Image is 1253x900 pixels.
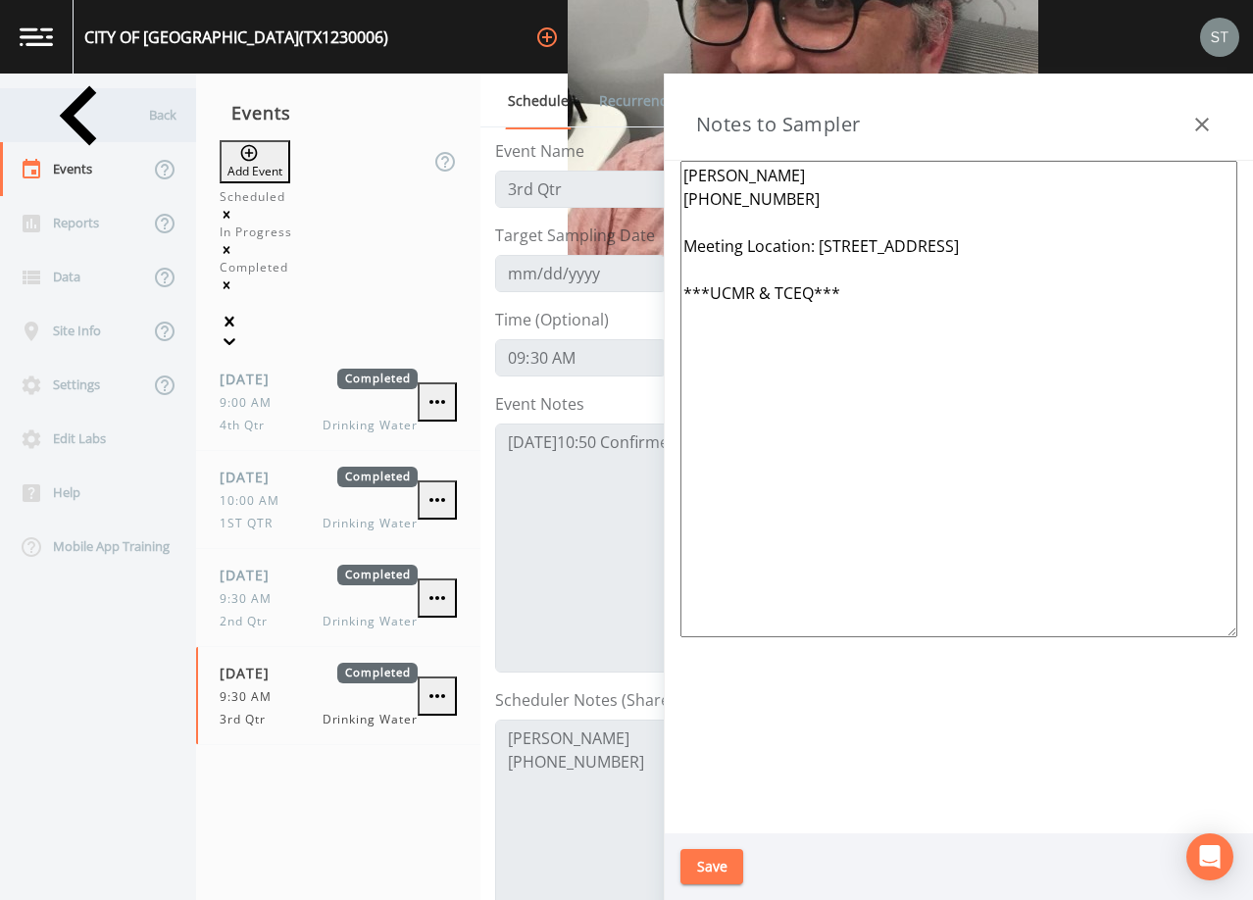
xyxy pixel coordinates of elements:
[220,259,457,276] div: Completed
[220,492,291,510] span: 10:00 AM
[220,590,283,608] span: 9:30 AM
[196,353,480,451] a: [DATE]Completed9:00 AM4th QtrDrinking Water
[323,613,418,630] span: Drinking Water
[495,688,793,712] label: Scheduler Notes (Shared with all events)
[596,74,677,128] a: Recurrence
[220,188,457,206] div: Scheduled
[84,25,388,49] div: CITY OF [GEOGRAPHIC_DATA] (TX1230006)
[495,392,584,416] label: Event Notes
[220,224,457,241] div: In Progress
[1200,18,1239,57] img: cb9926319991c592eb2b4c75d39c237f
[337,369,418,389] span: Completed
[495,308,609,331] label: Time (Optional)
[220,663,283,683] span: [DATE]
[220,688,283,706] span: 9:30 AM
[220,613,279,630] span: 2nd Qtr
[220,241,457,259] div: Remove In Progress
[220,711,277,728] span: 3rd Qtr
[505,74,572,129] a: Schedule
[495,424,1083,673] textarea: [DATE]10:50 Confirmed Appt
[323,515,418,532] span: Drinking Water
[196,88,480,137] div: Events
[220,417,276,434] span: 4th Qtr
[323,711,418,728] span: Drinking Water
[337,467,418,487] span: Completed
[337,663,418,683] span: Completed
[696,109,860,140] h3: Notes to Sampler
[680,161,1237,637] textarea: [PERSON_NAME] [PHONE_NUMBER] Meeting Location: [STREET_ADDRESS] ***UCMR & TCEQ***
[680,849,743,885] button: Save
[1186,833,1233,880] div: Open Intercom Messenger
[323,417,418,434] span: Drinking Water
[196,451,480,549] a: [DATE]Completed10:00 AM1ST QTRDrinking Water
[220,206,457,224] div: Remove Scheduled
[196,549,480,647] a: [DATE]Completed9:30 AM2nd QtrDrinking Water
[220,369,283,389] span: [DATE]
[495,139,584,163] label: Event Name
[220,515,284,532] span: 1ST QTR
[337,565,418,585] span: Completed
[220,394,283,412] span: 9:00 AM
[220,140,290,183] button: Add Event
[20,27,53,46] img: logo
[220,565,283,585] span: [DATE]
[495,224,655,247] label: Target Sampling Date
[220,276,457,294] div: Remove Completed
[196,647,480,745] a: [DATE]Completed9:30 AM3rd QtrDrinking Water
[220,467,283,487] span: [DATE]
